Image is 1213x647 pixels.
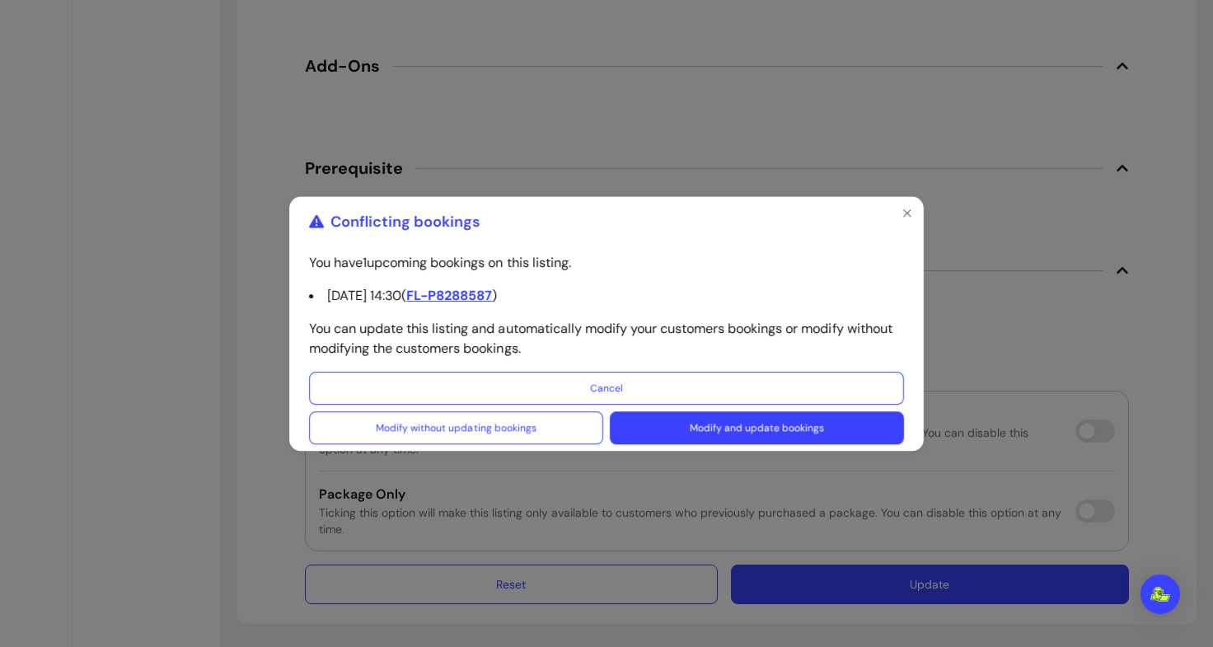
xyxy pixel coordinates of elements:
li: [DATE] 14:30 ( ) [309,285,904,305]
p: You can update this listing and automatically modify your customers bookings or modify without mo... [309,318,904,358]
button: Modify and update bookings [610,411,904,444]
div: Conflicting bookings [309,209,480,232]
p: You have 1 upcoming bookings on this listing. [309,252,904,272]
button: Cancel [309,372,904,405]
span: FL-P8288587 [406,286,492,303]
button: Close [894,199,920,226]
button: Modify without updating bookings [309,411,603,444]
div: Open Intercom Messenger [1140,574,1180,614]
